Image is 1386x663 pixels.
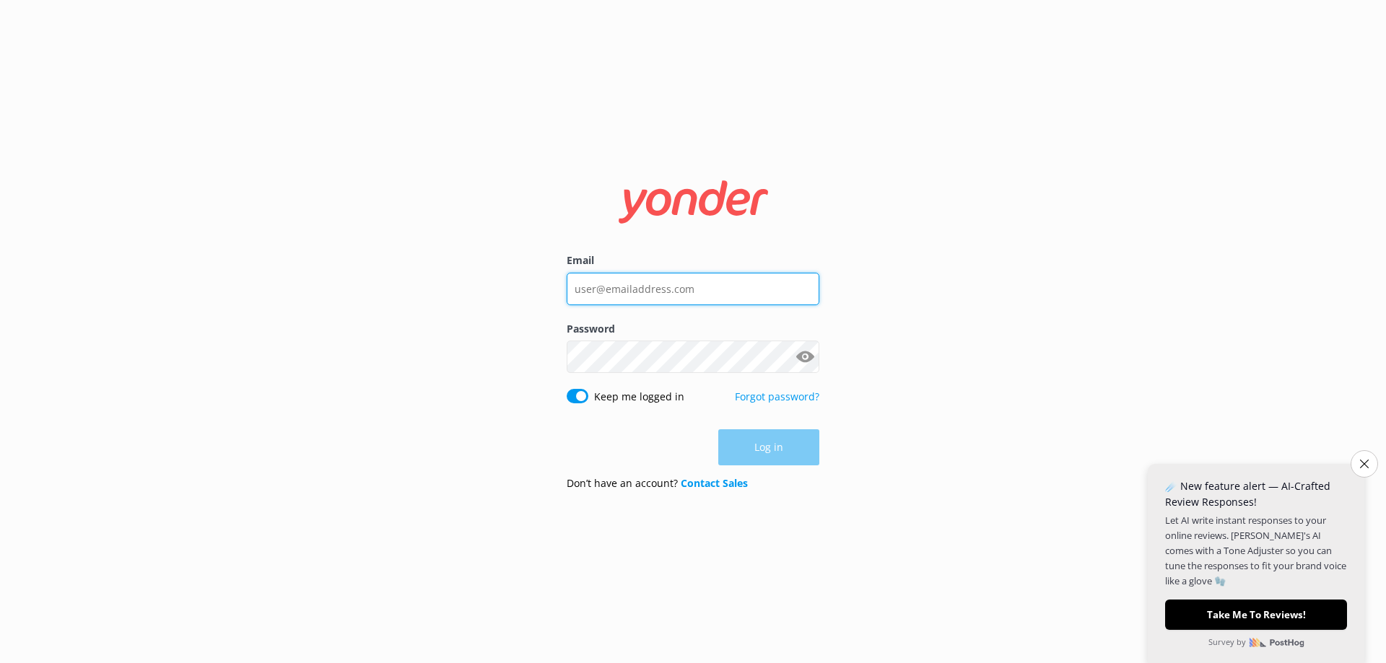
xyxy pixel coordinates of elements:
[594,389,684,405] label: Keep me logged in
[567,321,819,337] label: Password
[790,343,819,372] button: Show password
[567,253,819,268] label: Email
[735,390,819,403] a: Forgot password?
[681,476,748,490] a: Contact Sales
[567,273,819,305] input: user@emailaddress.com
[567,475,748,491] p: Don’t have an account?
